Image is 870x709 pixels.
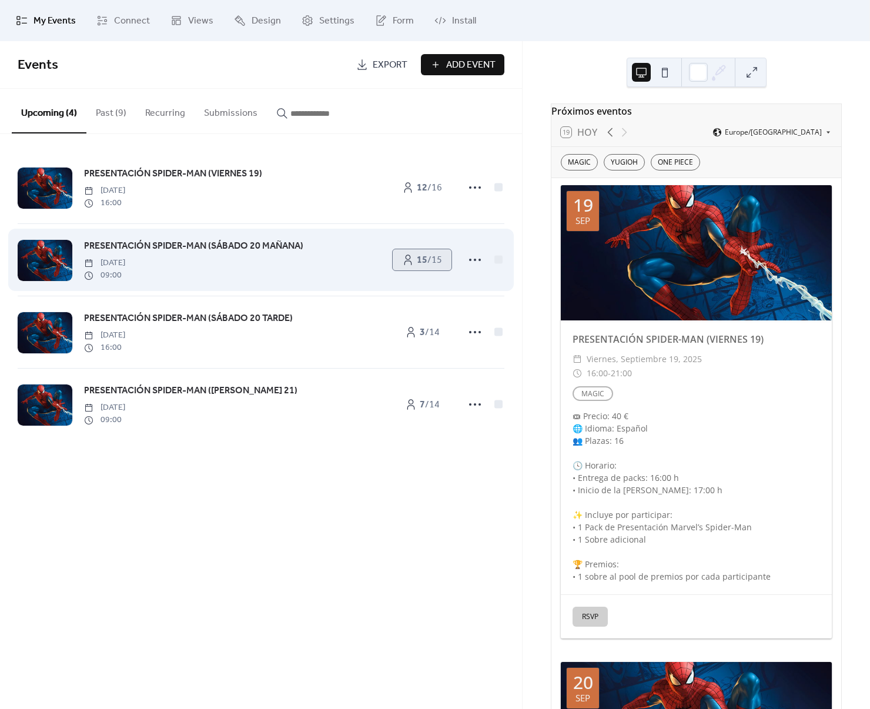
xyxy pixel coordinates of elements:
[84,185,125,197] span: [DATE]
[225,5,290,36] a: Design
[604,154,645,170] div: YUGIOH
[725,129,822,136] span: Europe/[GEOGRAPHIC_DATA]
[84,311,293,326] a: PRESENTACIÓN SPIDER-MAN (SÁBADO 20 TARDE)
[551,104,841,118] div: Próximos eventos
[393,14,414,28] span: Form
[114,14,150,28] span: Connect
[561,332,832,346] div: PRESENTACIÓN SPIDER-MAN (VIERNES 19)
[608,366,611,380] span: -
[561,410,832,583] div: 🎟 Precio: 40 € 🌐 Idioma: Español 👥 Plazas: 16 🕓 Horario: • Entrega de packs: 16:00 h • Inicio de ...
[84,329,125,342] span: [DATE]
[421,54,504,75] button: Add Event
[84,239,303,253] span: PRESENTACIÓN SPIDER-MAN (SÁBADO 20 MAÑANA)
[373,58,407,72] span: Export
[573,607,608,627] button: RSVP
[573,674,593,691] div: 20
[366,5,423,36] a: Form
[319,14,354,28] span: Settings
[195,89,267,132] button: Submissions
[136,89,195,132] button: Recurring
[188,14,213,28] span: Views
[393,249,451,270] a: 15/15
[420,326,440,340] span: / 14
[393,322,451,343] a: 3/14
[417,253,442,267] span: / 15
[84,257,125,269] span: [DATE]
[84,239,303,254] a: PRESENTACIÓN SPIDER-MAN (SÁBADO 20 MAÑANA)
[611,366,632,380] span: 21:00
[88,5,159,36] a: Connect
[426,5,485,36] a: Install
[575,694,590,703] div: sep
[417,181,442,195] span: / 16
[84,414,125,426] span: 09:00
[446,58,496,72] span: Add Event
[573,366,582,380] div: ​
[293,5,363,36] a: Settings
[84,402,125,414] span: [DATE]
[420,398,440,412] span: / 14
[347,54,416,75] a: Export
[84,269,125,282] span: 09:00
[417,251,427,269] b: 15
[84,167,262,181] span: PRESENTACIÓN SPIDER-MAN (VIERNES 19)
[575,216,590,225] div: sep
[393,394,451,415] a: 7/14
[84,342,125,354] span: 16:00
[252,14,281,28] span: Design
[573,352,582,366] div: ​
[420,323,425,342] b: 3
[393,177,451,198] a: 12/16
[573,196,593,214] div: 19
[34,14,76,28] span: My Events
[651,154,700,170] div: ONE PIECE
[84,166,262,182] a: PRESENTACIÓN SPIDER-MAN (VIERNES 19)
[162,5,222,36] a: Views
[86,89,136,132] button: Past (9)
[420,396,425,414] b: 7
[561,154,598,170] div: MAGIC
[84,383,297,399] a: PRESENTACIÓN SPIDER-MAN ([PERSON_NAME] 21)
[587,352,702,366] span: viernes, septiembre 19, 2025
[84,384,297,398] span: PRESENTACIÓN SPIDER-MAN ([PERSON_NAME] 21)
[12,89,86,133] button: Upcoming (4)
[452,14,476,28] span: Install
[7,5,85,36] a: My Events
[587,366,608,380] span: 16:00
[18,52,58,78] span: Events
[84,197,125,209] span: 16:00
[417,179,427,197] b: 12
